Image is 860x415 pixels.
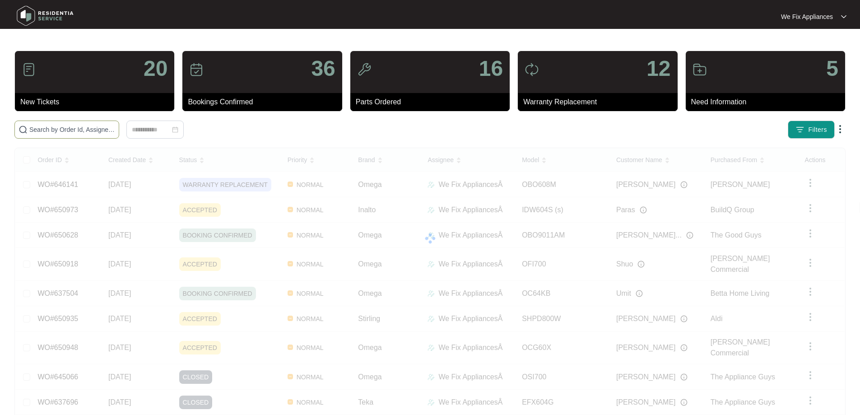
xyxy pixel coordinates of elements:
input: Search by Order Id, Assignee Name, Customer Name, Brand and Model [29,125,115,135]
img: icon [693,62,707,77]
p: 5 [826,58,838,79]
p: New Tickets [20,97,174,107]
img: icon [357,62,372,77]
p: 20 [144,58,167,79]
img: search-icon [19,125,28,134]
p: 16 [479,58,503,79]
p: 36 [311,58,335,79]
p: Need Information [691,97,845,107]
button: filter iconFilters [788,121,835,139]
span: Filters [808,125,827,135]
p: Bookings Confirmed [188,97,342,107]
p: Parts Ordered [356,97,510,107]
img: dropdown arrow [841,14,846,19]
img: residentia service logo [14,2,77,29]
img: icon [22,62,36,77]
img: filter icon [795,125,804,134]
p: We Fix Appliances [781,12,833,21]
img: dropdown arrow [835,124,846,135]
p: 12 [646,58,670,79]
img: icon [189,62,204,77]
p: Warranty Replacement [523,97,677,107]
img: icon [525,62,539,77]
